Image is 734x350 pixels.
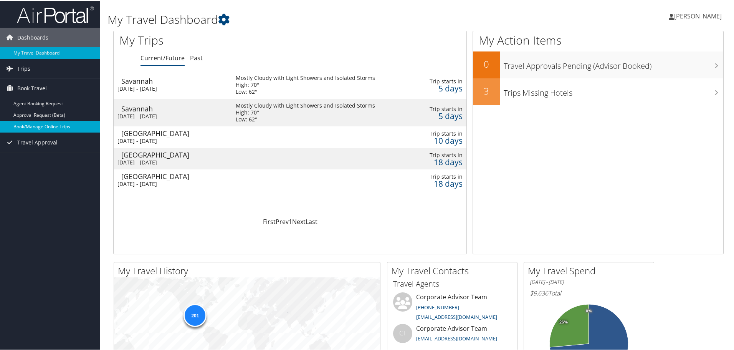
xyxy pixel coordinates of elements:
[119,32,314,48] h1: My Trips
[669,4,729,27] a: [PERSON_NAME]
[17,27,48,46] span: Dashboards
[236,74,375,81] div: Mostly Cloudy with Light Showers and Isolated Storms
[17,58,30,78] span: Trips
[416,313,497,320] a: [EMAIL_ADDRESS][DOMAIN_NAME]
[559,319,568,324] tspan: 26%
[236,115,375,122] div: Low: 62°
[306,217,317,225] a: Last
[424,173,463,179] div: Trip starts in
[424,77,463,84] div: Trip starts in
[117,137,224,144] div: [DATE] - [DATE]
[473,84,500,97] h2: 3
[391,264,517,277] h2: My Travel Contacts
[17,132,58,151] span: Travel Approval
[236,108,375,115] div: High: 70°
[121,151,228,158] div: [GEOGRAPHIC_DATA]
[393,323,412,342] div: CT
[424,105,463,112] div: Trip starts in
[183,303,207,326] div: 201
[389,323,515,348] li: Corporate Advisor Team
[393,278,511,289] h3: Travel Agents
[117,180,224,187] div: [DATE] - [DATE]
[121,105,228,111] div: Savannah
[236,101,375,108] div: Mostly Cloudy with Light Showers and Isolated Storms
[416,303,459,310] a: [PHONE_NUMBER]
[292,217,306,225] a: Next
[473,57,500,70] h2: 0
[424,179,463,186] div: 18 days
[236,81,375,88] div: High: 70°
[416,334,497,341] a: [EMAIL_ADDRESS][DOMAIN_NAME]
[289,217,292,225] a: 1
[121,172,228,179] div: [GEOGRAPHIC_DATA]
[107,11,522,27] h1: My Travel Dashboard
[424,151,463,158] div: Trip starts in
[504,83,723,98] h3: Trips Missing Hotels
[117,158,224,165] div: [DATE] - [DATE]
[118,264,380,277] h2: My Travel History
[121,129,228,136] div: [GEOGRAPHIC_DATA]
[424,136,463,143] div: 10 days
[424,84,463,91] div: 5 days
[389,292,515,323] li: Corporate Advisor Team
[530,288,548,297] span: $9,636
[424,112,463,119] div: 5 days
[121,77,228,84] div: Savannah
[674,11,722,20] span: [PERSON_NAME]
[190,53,203,61] a: Past
[473,78,723,105] a: 3Trips Missing Hotels
[504,56,723,71] h3: Travel Approvals Pending (Advisor Booked)
[236,88,375,95] div: Low: 62°
[530,288,648,297] h6: Total
[117,85,224,91] div: [DATE] - [DATE]
[473,32,723,48] h1: My Action Items
[17,5,94,23] img: airportal-logo.png
[530,278,648,285] h6: [DATE] - [DATE]
[473,51,723,78] a: 0Travel Approvals Pending (Advisor Booked)
[424,129,463,136] div: Trip starts in
[141,53,185,61] a: Current/Future
[424,158,463,165] div: 18 days
[263,217,276,225] a: First
[17,78,47,97] span: Book Travel
[276,217,289,225] a: Prev
[528,264,654,277] h2: My Travel Spend
[586,308,592,313] tspan: 0%
[117,112,224,119] div: [DATE] - [DATE]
